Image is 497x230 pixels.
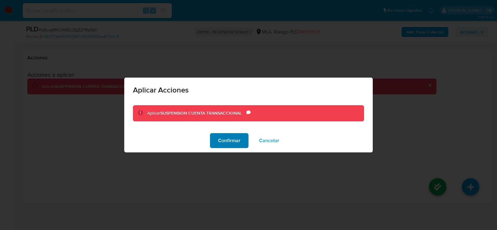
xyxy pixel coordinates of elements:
span: Confirmar [218,134,240,147]
button: Cancelar [251,133,287,148]
span: Cancelar [259,134,279,147]
button: Confirmar [210,133,248,148]
span: Aplicar Acciones [133,86,364,94]
b: SUSPENSION CUENTA TRANSACCIONAL [160,110,242,116]
div: Aplicar [147,110,246,116]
